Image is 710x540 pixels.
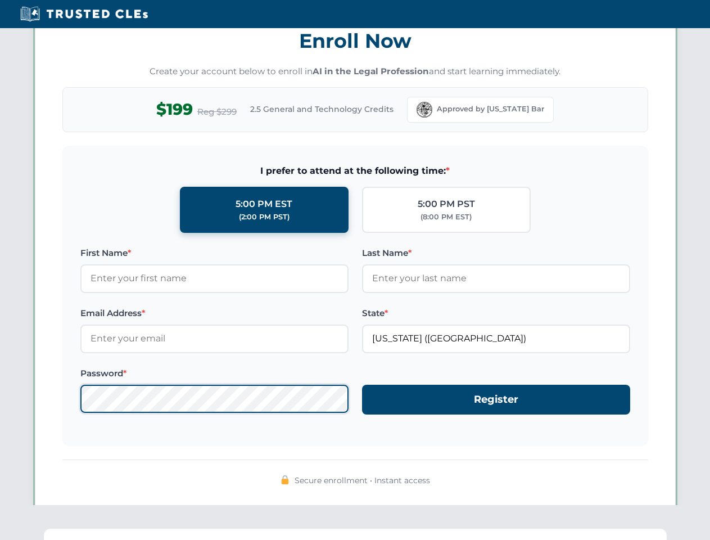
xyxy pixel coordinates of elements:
[236,197,292,211] div: 5:00 PM EST
[80,264,349,292] input: Enter your first name
[362,264,630,292] input: Enter your last name
[62,23,648,58] h3: Enroll Now
[62,65,648,78] p: Create your account below to enroll in and start learning immediately.
[437,103,544,115] span: Approved by [US_STATE] Bar
[362,385,630,415] button: Register
[80,307,349,320] label: Email Address
[313,66,429,76] strong: AI in the Legal Profession
[239,211,290,223] div: (2:00 PM PST)
[250,103,394,115] span: 2.5 General and Technology Credits
[80,367,349,380] label: Password
[420,211,472,223] div: (8:00 PM EST)
[418,197,475,211] div: 5:00 PM PST
[417,102,432,118] img: Florida Bar
[362,246,630,260] label: Last Name
[362,307,630,320] label: State
[295,474,430,487] span: Secure enrollment • Instant access
[80,325,349,353] input: Enter your email
[281,475,290,484] img: 🔒
[197,105,237,119] span: Reg $299
[362,325,630,353] input: Florida (FL)
[156,97,193,122] span: $199
[80,246,349,260] label: First Name
[80,164,630,178] span: I prefer to attend at the following time:
[17,6,151,22] img: Trusted CLEs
